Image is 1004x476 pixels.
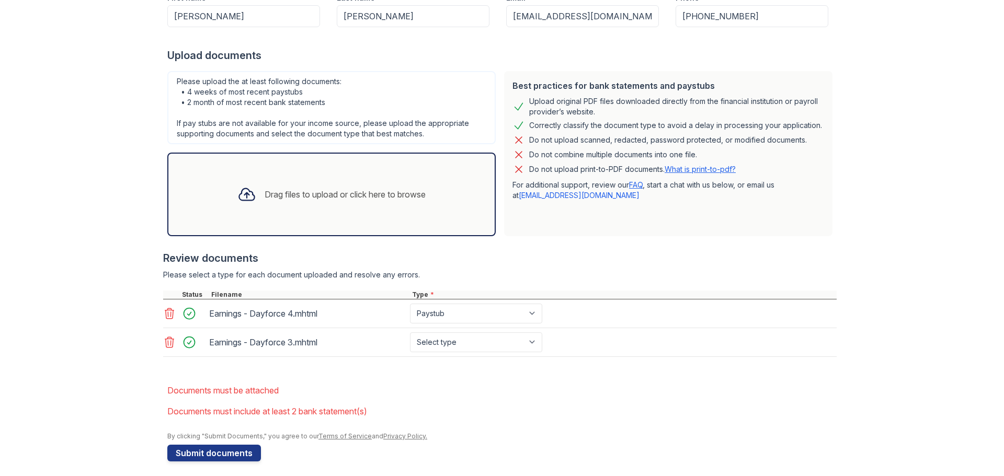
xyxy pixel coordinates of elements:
[209,305,406,322] div: Earnings - Dayforce 4.mhtml
[512,79,824,92] div: Best practices for bank statements and paystubs
[629,180,643,189] a: FAQ
[163,251,837,265] div: Review documents
[665,165,736,173] a: What is print-to-pdf?
[529,164,736,175] p: Do not upload print-to-PDF documents.
[167,432,837,440] div: By clicking "Submit Documents," you agree to our and
[167,48,837,63] div: Upload documents
[167,380,837,401] li: Documents must be attached
[167,445,261,461] button: Submit documents
[180,291,209,299] div: Status
[519,191,640,200] a: [EMAIL_ADDRESS][DOMAIN_NAME]
[167,401,837,422] li: Documents must include at least 2 bank statement(s)
[167,71,496,144] div: Please upload the at least following documents: • 4 weeks of most recent paystubs • 2 month of mo...
[209,334,406,351] div: Earnings - Dayforce 3.mhtml
[529,119,822,132] div: Correctly classify the document type to avoid a delay in processing your application.
[529,96,824,117] div: Upload original PDF files downloaded directly from the financial institution or payroll provider’...
[318,432,372,440] a: Terms of Service
[209,291,410,299] div: Filename
[163,270,837,280] div: Please select a type for each document uploaded and resolve any errors.
[383,432,427,440] a: Privacy Policy.
[529,148,697,161] div: Do not combine multiple documents into one file.
[512,180,824,201] p: For additional support, review our , start a chat with us below, or email us at
[410,291,837,299] div: Type
[529,134,807,146] div: Do not upload scanned, redacted, password protected, or modified documents.
[265,188,426,201] div: Drag files to upload or click here to browse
